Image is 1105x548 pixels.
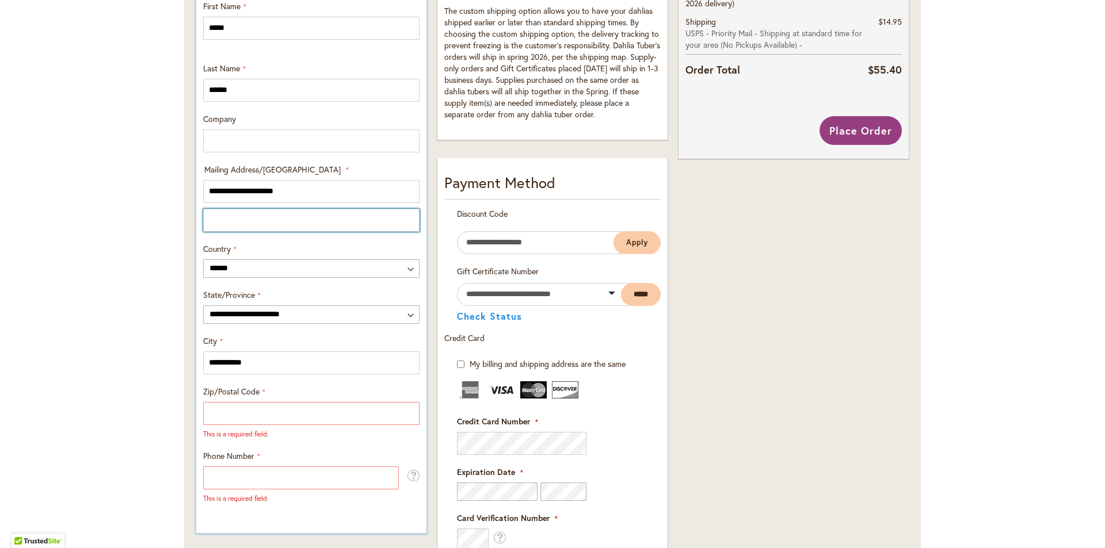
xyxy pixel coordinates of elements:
img: MasterCard [520,381,547,398]
span: Zip/Postal Code [203,386,260,397]
span: This is a required field. [203,430,269,438]
span: Shipping [685,16,716,27]
span: $14.95 [878,16,902,27]
button: Place Order [820,116,902,145]
span: $55.40 [868,63,902,76]
span: Country [203,243,231,254]
span: City [203,335,217,346]
span: First Name [203,1,241,12]
td: The custom shipping option allows you to have your dahlias shipped earlier or later than standard... [444,2,661,126]
button: Apply [614,231,661,254]
strong: Order Total [685,61,740,78]
span: State/Province [203,289,255,300]
span: My billing and shipping address are the same [470,358,626,369]
span: Company [203,113,236,124]
img: American Express [457,381,483,398]
span: Last Name [203,63,240,74]
span: Card Verification Number [457,512,550,523]
span: Credit Card [444,332,485,343]
iframe: Launch Accessibility Center [9,507,41,539]
div: Payment Method [444,172,661,200]
span: Phone Number [203,450,254,461]
span: Mailing Address/[GEOGRAPHIC_DATA] [204,164,341,175]
span: Apply [626,237,648,247]
img: Visa [489,381,515,398]
span: Gift Certificate Number [457,266,539,277]
span: Expiration Date [457,466,515,477]
img: Discover [552,381,578,398]
span: Discount Code [457,208,508,219]
span: This is a required field. [203,494,269,503]
span: Place Order [829,124,892,137]
button: Check Status [457,312,522,321]
span: USPS - Priority Mail - Shipping at standard time for your area (No Pickups Available) - [685,28,868,51]
span: Credit Card Number [457,416,530,427]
